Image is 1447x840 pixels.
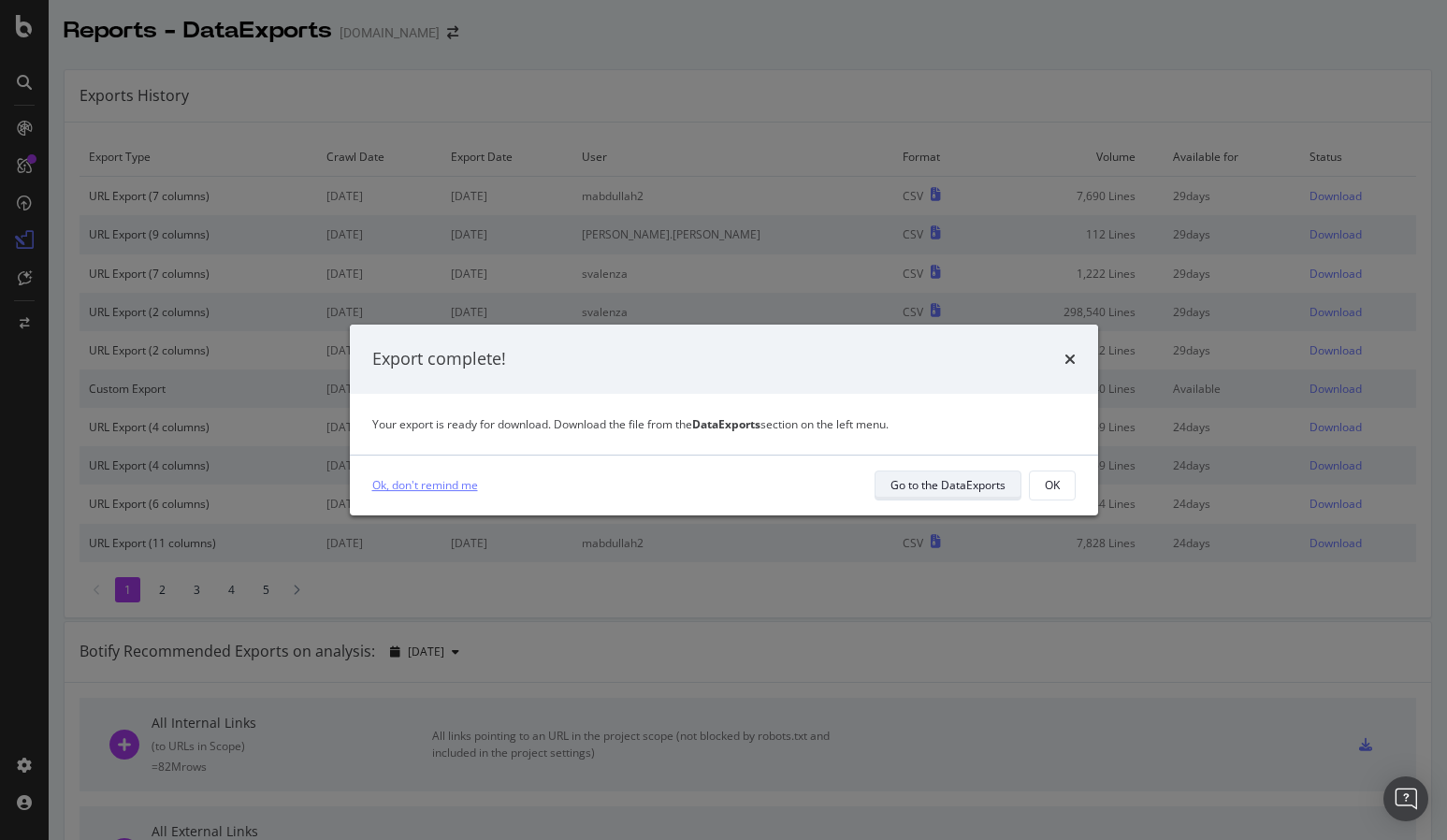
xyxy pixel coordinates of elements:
[875,471,1021,500] button: Go to the DataExports
[1383,776,1428,821] div: Open Intercom Messenger
[890,477,1006,493] div: Go to the DataExports
[692,416,760,432] strong: DataExports
[372,347,506,371] div: Export complete!
[1029,471,1076,500] button: OK
[350,325,1098,515] div: modal
[692,416,889,432] span: section on the left menu.
[1045,477,1060,493] div: OK
[1064,347,1076,371] div: times
[372,416,1076,432] div: Your export is ready for download. Download the file from the
[372,475,478,495] a: Ok, don't remind me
